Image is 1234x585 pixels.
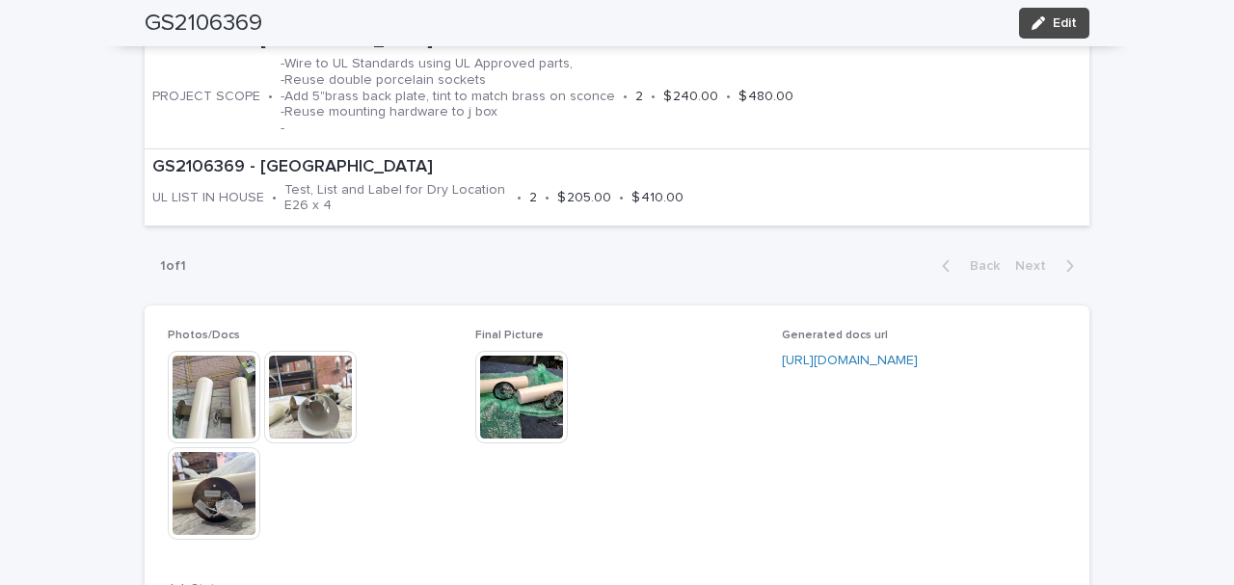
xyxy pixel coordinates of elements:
[145,149,1089,226] a: GS2106369 - [GEOGRAPHIC_DATA]UL LIST IN HOUSE•Test, List and Label for Dry Location E26 x 4•2•$ 2...
[557,190,611,206] p: $ 205.00
[168,330,240,341] span: Photos/Docs
[651,89,656,105] p: •
[782,354,918,367] a: [URL][DOMAIN_NAME]
[1007,257,1089,275] button: Next
[1015,259,1058,273] span: Next
[145,243,201,290] p: 1 of 1
[145,23,1089,149] a: GS2106369 - [GEOGRAPHIC_DATA]PROJECT SCOPE•-Wire to UL Standards using UL Approved parts, -Reuse ...
[475,330,544,341] span: Final Picture
[782,330,888,341] span: Generated docs url
[545,190,550,206] p: •
[529,190,537,206] p: 2
[284,182,509,215] p: Test, List and Label for Dry Location E26 x 4
[152,157,964,178] p: GS2106369 - [GEOGRAPHIC_DATA]
[152,190,264,206] p: UL LIST IN HOUSE
[281,56,615,137] p: -Wire to UL Standards using UL Approved parts, -Reuse double porcelain sockets -Add 5"brass back ...
[152,89,260,105] p: PROJECT SCOPE
[1019,8,1089,39] button: Edit
[619,190,624,206] p: •
[517,190,522,206] p: •
[635,89,643,105] p: 2
[1053,16,1077,30] span: Edit
[926,257,1007,275] button: Back
[272,190,277,206] p: •
[726,89,731,105] p: •
[663,89,718,105] p: $ 240.00
[623,89,628,105] p: •
[631,190,684,206] p: $ 410.00
[958,259,1000,273] span: Back
[268,89,273,105] p: •
[145,10,262,38] h2: GS2106369
[738,89,793,105] p: $ 480.00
